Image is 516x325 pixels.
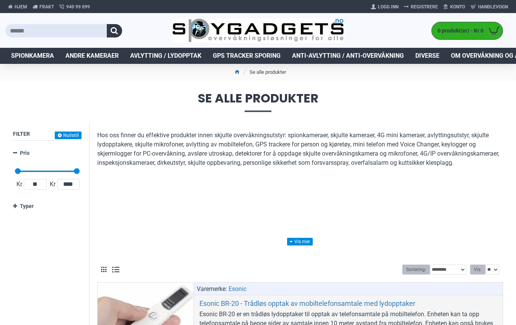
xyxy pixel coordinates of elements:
span: GPS Tracker Sporing [213,51,281,60]
a: Esonic BR-20 - Trådløs opptak av mobiltelefonsamtale med lydopptaker [199,299,415,308]
a: Spionkamera [5,48,60,64]
span: Se alle produkter [8,92,508,112]
span: Spionkamera [11,51,54,60]
span: Anti-avlytting / Anti-overvåkning [292,51,404,60]
a: Diverse [410,48,445,64]
label: Sortering: [402,265,430,275]
a: Anti-avlytting / Anti-overvåkning [286,48,410,64]
span: 0 produkt(er) - Kr 0 [432,27,485,35]
label: Vis: [470,265,485,275]
a: GPS Tracker Sporing [207,48,286,64]
span: Avlytting / Lydopptak [130,51,201,60]
span: Konto [450,3,465,10]
img: SpyGadgets.no [172,18,344,43]
span: Hjem [15,3,27,10]
a: Registrere [401,1,441,13]
span: Varemerke: [197,284,227,294]
a: Handlevogn [468,1,511,13]
a: Esonic [229,284,247,294]
a: 0 produkt(er) - Kr 0 [432,22,503,39]
span: Kr [15,180,24,189]
a: Andre kameraer [60,48,124,64]
span: Kr [48,180,57,189]
a: Avlytting / Lydopptak [124,48,207,64]
a: Pris [13,146,82,160]
span: 940 99 099 [66,3,90,10]
a: Typer [13,200,82,213]
span: Andre kameraer [65,51,119,60]
span: Frakt [39,3,54,10]
span: Filter [13,131,30,137]
span: Diverse [415,51,439,60]
span: Logg Inn [378,3,398,10]
button: Nullstill [55,132,82,139]
a: Logg Inn [368,1,401,13]
a: Konto [441,1,468,13]
span: Registrere [411,3,438,10]
p: Hos oss finner du effektive produkter innen skjulte overvåkningsutstyr: spionkameraer, skjulte ka... [97,131,503,167]
span: Handlevogn [478,3,508,10]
